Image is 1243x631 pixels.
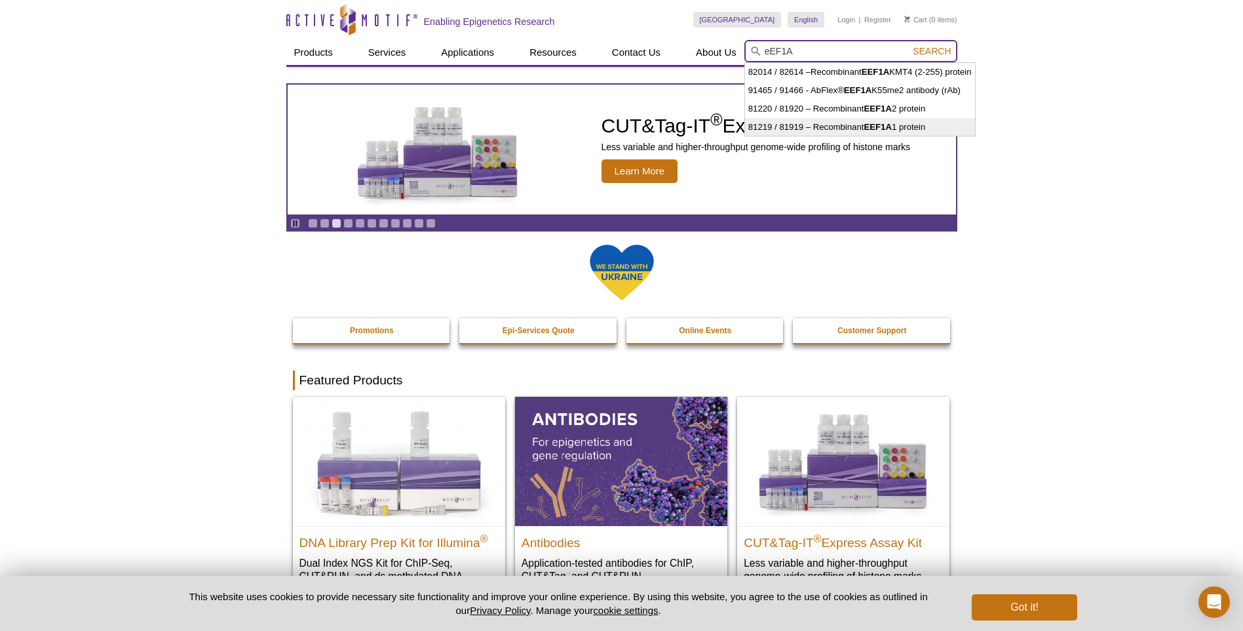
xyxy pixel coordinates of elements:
[837,326,906,335] strong: Customer Support
[480,533,488,544] sup: ®
[904,15,927,24] a: Cart
[288,85,956,214] a: CUT&Tag-IT Express Assay Kit CUT&Tag-IT®Express Assay Kit Less variable and higher-throughput gen...
[293,397,505,525] img: DNA Library Prep Kit for Illumina
[859,12,861,28] li: |
[864,104,892,113] strong: EEF1A
[844,85,872,95] strong: EEF1A
[433,40,502,65] a: Applications
[355,218,365,228] a: Go to slide 5
[391,218,400,228] a: Go to slide 8
[332,218,341,228] a: Go to slide 3
[593,605,658,616] button: cookie settings
[909,45,955,57] button: Search
[972,594,1077,621] button: Got it!
[814,533,822,544] sup: ®
[589,243,655,302] img: We Stand With Ukraine
[864,15,891,24] a: Register
[515,397,727,525] img: All Antibodies
[293,397,505,609] a: DNA Library Prep Kit for Illumina DNA Library Prep Kit for Illumina® Dual Index NGS Kit for ChIP-...
[320,218,330,228] a: Go to slide 2
[710,110,722,129] sup: ®
[299,530,499,550] h2: DNA Library Prep Kit for Illumina
[367,218,377,228] a: Go to slide 6
[470,605,530,616] a: Privacy Policy
[864,122,892,132] strong: EEF1A
[293,318,451,343] a: Promotions
[745,100,975,118] li: 81220 / 81920 – Recombinant 2 protein
[745,63,975,81] li: 82014 / 82614 –Recombinant KMT4 (2-255) protein
[837,15,855,24] a: Login
[286,40,341,65] a: Products
[503,326,575,335] strong: Epi-Services Quote
[414,218,424,228] a: Go to slide 10
[744,40,957,62] input: Keyword, Cat. No.
[522,530,721,550] h2: Antibodies
[290,218,300,228] a: Toggle autoplay
[166,590,951,617] p: This website uses cookies to provide necessary site functionality and improve your online experie...
[522,40,584,65] a: Resources
[379,218,389,228] a: Go to slide 7
[343,218,353,228] a: Go to slide 4
[350,326,394,335] strong: Promotions
[793,318,951,343] a: Customer Support
[602,141,911,153] p: Less variable and higher-throughput genome-wide profiling of histone marks
[626,318,785,343] a: Online Events
[299,556,499,596] p: Dual Index NGS Kit for ChIP-Seq, CUT&RUN, and ds methylated DNA assays.
[737,397,949,596] a: CUT&Tag-IT® Express Assay Kit CUT&Tag-IT®Express Assay Kit Less variable and higher-throughput ge...
[745,81,975,100] li: 91465 / 91466 - AbFlex® K55me2 antibody (rAb)
[602,116,911,136] h2: CUT&Tag-IT Express Assay Kit
[679,326,731,335] strong: Online Events
[293,371,951,390] h2: Featured Products
[904,16,910,22] img: Your Cart
[788,12,824,28] a: English
[1198,586,1230,618] div: Open Intercom Messenger
[330,77,546,222] img: CUT&Tag-IT Express Assay Kit
[737,397,949,525] img: CUT&Tag-IT® Express Assay Kit
[459,318,618,343] a: Epi-Services Quote
[913,46,951,56] span: Search
[402,218,412,228] a: Go to slide 9
[904,12,957,28] li: (0 items)
[862,67,890,77] strong: EEF1A
[522,556,721,583] p: Application-tested antibodies for ChIP, CUT&Tag, and CUT&RUN.
[426,218,436,228] a: Go to slide 11
[693,12,782,28] a: [GEOGRAPHIC_DATA]
[604,40,668,65] a: Contact Us
[602,159,678,183] span: Learn More
[744,530,943,550] h2: CUT&Tag-IT Express Assay Kit
[745,118,975,136] li: 81219 / 81919 – Recombinant 1 protein
[515,397,727,596] a: All Antibodies Antibodies Application-tested antibodies for ChIP, CUT&Tag, and CUT&RUN.
[688,40,744,65] a: About Us
[288,85,956,214] article: CUT&Tag-IT Express Assay Kit
[744,556,943,583] p: Less variable and higher-throughput genome-wide profiling of histone marks​.
[308,218,318,228] a: Go to slide 1
[424,16,555,28] h2: Enabling Epigenetics Research
[360,40,414,65] a: Services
